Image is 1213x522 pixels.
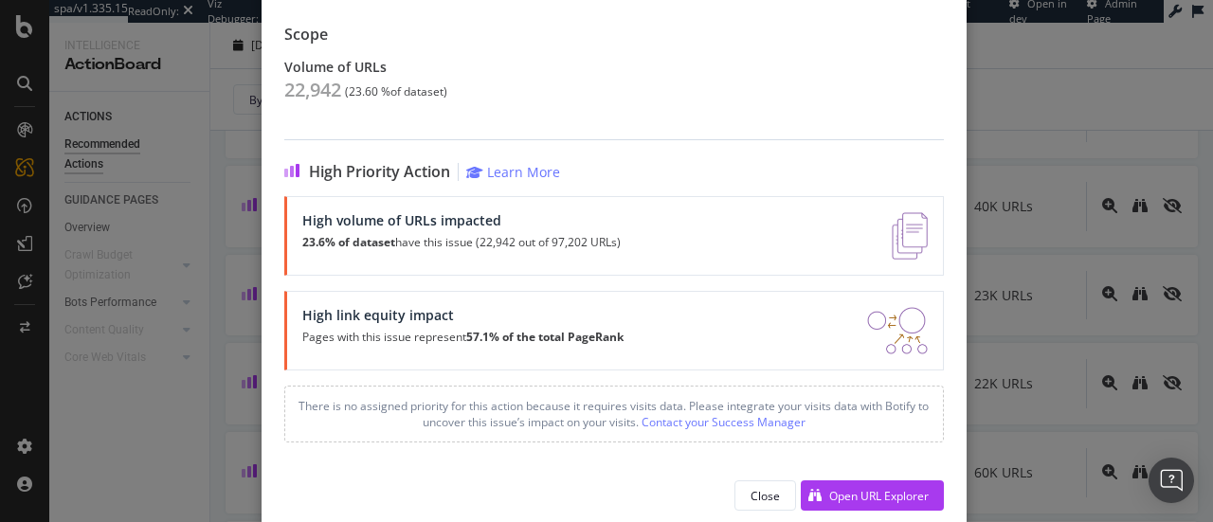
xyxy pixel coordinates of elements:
div: High link equity impact [302,307,624,323]
strong: 23.6% of dataset [302,234,395,250]
button: Open URL Explorer [801,480,944,511]
a: Contact your Success Manager [639,414,806,430]
p: Pages with this issue represent [302,331,624,344]
div: High volume of URLs impacted [302,212,621,228]
button: Close [734,480,796,511]
div: ( 23.60 % of dataset ) [345,85,447,99]
span: High Priority Action [309,163,450,181]
div: Scope [284,26,944,44]
div: Learn More [487,163,560,181]
div: Open URL Explorer [829,488,929,504]
div: Volume of URLs [284,59,944,75]
p: have this issue (22,942 out of 97,202 URLs) [302,236,621,249]
img: DDxVyA23.png [867,307,927,354]
div: There is no assigned priority for this action because it requires visits data. Please integrate y... [284,386,944,442]
a: Learn More [466,163,560,181]
img: e5DMFwAAAABJRU5ErkJggg== [892,212,927,260]
div: 22,942 [284,79,341,101]
strong: 57.1% of the total PageRank [466,329,624,345]
div: Close [751,488,780,504]
div: Open Intercom Messenger [1149,458,1194,503]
